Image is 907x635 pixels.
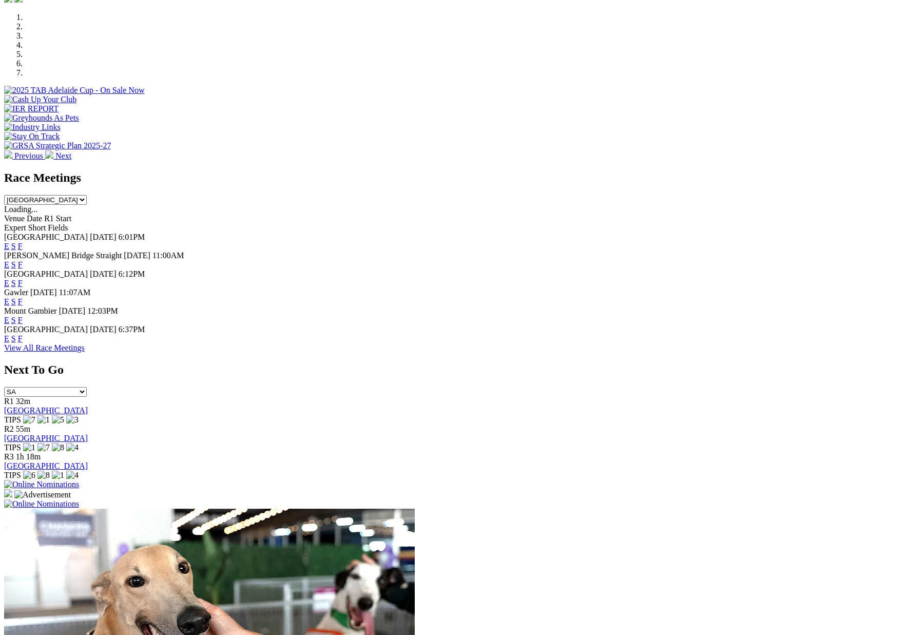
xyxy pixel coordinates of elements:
span: R1 [4,397,14,406]
span: TIPS [4,443,21,452]
span: Loading... [4,205,37,214]
img: 5 [52,415,64,425]
img: 15187_Greyhounds_GreysPlayCentral_Resize_SA_WebsiteBanner_300x115_2025.jpg [4,489,12,497]
a: S [11,279,16,287]
img: Advertisement [14,490,71,499]
a: F [18,297,23,306]
img: 8 [52,443,64,452]
a: F [18,242,23,251]
span: 1h 18m [16,452,41,461]
a: E [4,279,9,287]
a: E [4,297,9,306]
span: TIPS [4,415,21,424]
span: 55m [16,425,30,433]
span: R3 [4,452,14,461]
a: E [4,242,9,251]
span: Mount Gambier [4,306,57,315]
span: [DATE] [30,288,57,297]
a: S [11,297,16,306]
a: F [18,260,23,269]
img: 1 [52,471,64,480]
span: [DATE] [90,233,117,241]
span: [GEOGRAPHIC_DATA] [4,233,88,241]
img: Online Nominations [4,480,79,489]
a: E [4,316,9,324]
span: [GEOGRAPHIC_DATA] [4,325,88,334]
a: [GEOGRAPHIC_DATA] [4,434,88,442]
a: Next [45,151,71,160]
span: 11:07AM [59,288,91,297]
span: [GEOGRAPHIC_DATA] [4,270,88,278]
img: Cash Up Your Club [4,95,76,104]
a: [GEOGRAPHIC_DATA] [4,406,88,415]
span: Short [28,223,46,232]
span: Next [55,151,71,160]
span: [DATE] [59,306,86,315]
img: 8 [37,471,50,480]
span: Fields [48,223,68,232]
img: 4 [66,443,79,452]
img: Industry Links [4,123,61,132]
a: F [18,316,23,324]
span: Previous [14,151,43,160]
span: 32m [16,397,30,406]
img: 3 [66,415,79,425]
a: S [11,334,16,343]
span: [DATE] [124,251,150,260]
span: [PERSON_NAME] Bridge Straight [4,251,122,260]
a: E [4,260,9,269]
span: Date [27,214,42,223]
img: GRSA Strategic Plan 2025-27 [4,141,111,150]
span: 6:37PM [119,325,145,334]
span: 6:12PM [119,270,145,278]
span: R2 [4,425,14,433]
img: 2025 TAB Adelaide Cup - On Sale Now [4,86,145,95]
img: 6 [23,471,35,480]
a: F [18,334,23,343]
span: R1 Start [44,214,71,223]
span: Gawler [4,288,28,297]
img: IER REPORT [4,104,59,113]
a: S [11,316,16,324]
a: E [4,334,9,343]
img: chevron-right-pager-white.svg [45,150,53,159]
img: 1 [37,415,50,425]
span: Venue [4,214,25,223]
span: 11:00AM [152,251,184,260]
span: 6:01PM [119,233,145,241]
img: 4 [66,471,79,480]
img: 7 [23,415,35,425]
h2: Race Meetings [4,171,903,185]
img: chevron-left-pager-white.svg [4,150,12,159]
a: S [11,242,16,251]
span: [DATE] [90,325,117,334]
img: 1 [23,443,35,452]
h2: Next To Go [4,363,903,377]
img: Greyhounds As Pets [4,113,79,123]
a: F [18,279,23,287]
a: View All Race Meetings [4,343,85,352]
a: S [11,260,16,269]
span: Expert [4,223,26,232]
span: 12:03PM [87,306,118,315]
img: Stay On Track [4,132,60,141]
img: 7 [37,443,50,452]
a: [GEOGRAPHIC_DATA] [4,461,88,470]
span: TIPS [4,471,21,479]
span: [DATE] [90,270,117,278]
a: Previous [4,151,45,160]
img: Online Nominations [4,499,79,509]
